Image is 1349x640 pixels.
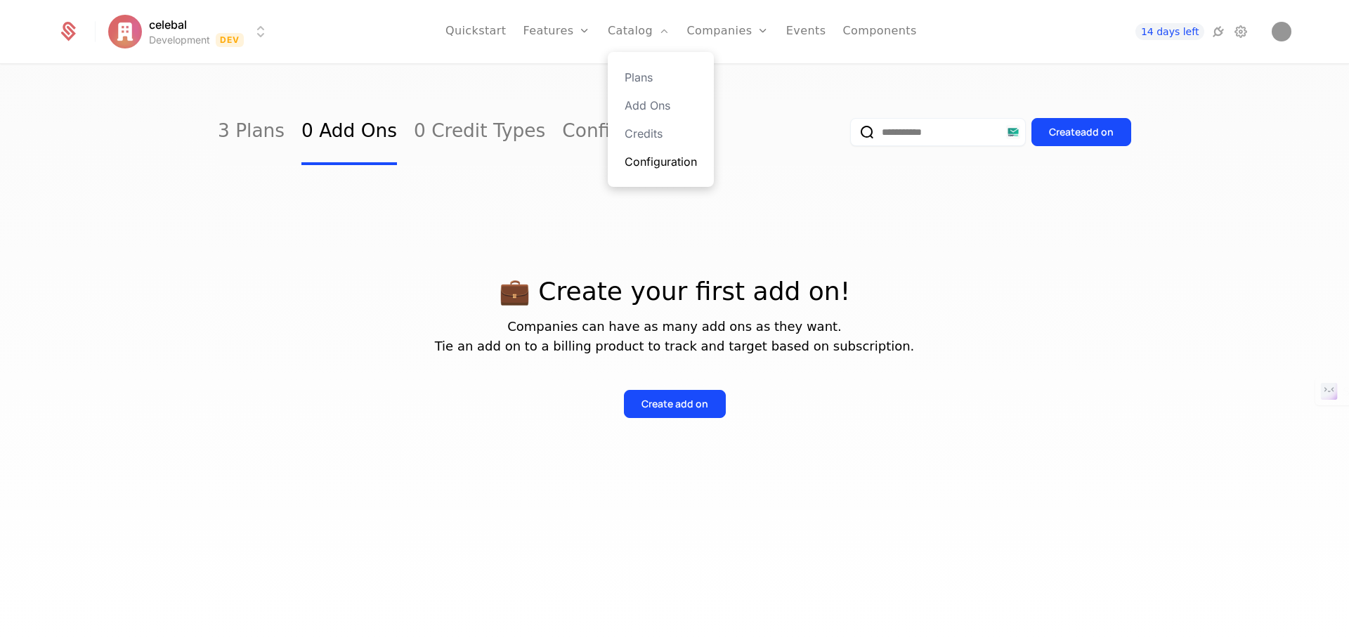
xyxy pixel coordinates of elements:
[625,69,697,86] a: Plans
[1135,23,1204,40] a: 14 days left
[149,16,187,33] span: celebal
[218,277,1131,306] p: 💼 Create your first add on!
[216,33,245,47] span: Dev
[562,99,688,165] a: Configuration
[1272,22,1291,41] img: Robert Kiyosaki
[1272,22,1291,41] button: Open user button
[218,99,285,165] a: 3 Plans
[1049,125,1114,139] div: Create add on
[641,397,708,411] div: Create add on
[624,390,726,418] button: Create add on
[1232,23,1249,40] a: Settings
[112,16,270,47] button: Select environment
[625,125,697,142] a: Credits
[149,33,210,47] div: Development
[301,99,397,165] a: 0 Add Ons
[1210,23,1227,40] a: Integrations
[625,153,697,170] a: Configuration
[108,15,142,48] img: celebal
[414,99,545,165] a: 0 Credit Types
[625,97,697,114] a: Add Ons
[218,317,1131,356] p: Companies can have as many add ons as they want. Tie an add on to a billing product to track and ...
[1031,118,1131,146] button: Createadd on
